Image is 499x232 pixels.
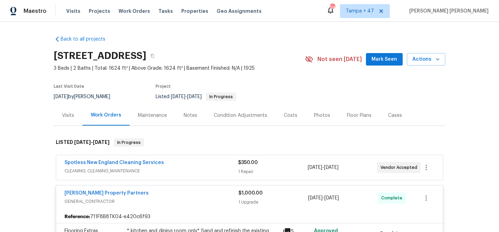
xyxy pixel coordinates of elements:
[388,112,402,119] div: Cases
[238,168,307,175] div: 1 Repair
[380,164,420,171] span: Vendor Accepted
[238,160,258,165] span: $350.00
[89,8,110,15] span: Projects
[366,53,403,66] button: Mark Seen
[412,55,440,64] span: Actions
[308,196,323,200] span: [DATE]
[156,84,171,88] span: Project
[308,164,339,171] span: -
[314,112,330,119] div: Photos
[64,191,149,196] a: [PERSON_NAME] Property Partners
[406,8,489,15] span: [PERSON_NAME] [PERSON_NAME]
[91,112,121,119] div: Work Orders
[64,198,238,205] span: GENERAL_CONTRACTOR
[381,195,405,201] span: Complete
[74,140,91,145] span: [DATE]
[214,112,267,119] div: Condition Adjustments
[171,94,185,99] span: [DATE]
[119,8,150,15] span: Work Orders
[54,36,120,43] a: Back to all projects
[330,4,335,11] div: 598
[407,53,445,66] button: Actions
[184,112,197,119] div: Notes
[64,160,164,165] a: Spotless New England Cleaning Services
[54,65,305,72] span: 3 Beds | 2 Baths | Total: 1624 ft² | Above Grade: 1624 ft² | Basement Finished: N/A | 1925
[238,199,308,206] div: 1 Upgrade
[371,55,397,64] span: Mark Seen
[171,94,202,99] span: -
[54,84,84,88] span: Last Visit Date
[158,9,173,14] span: Tasks
[187,94,202,99] span: [DATE]
[54,131,445,154] div: LISTED [DATE]-[DATE]In Progress
[346,8,374,15] span: Tampa + 47
[24,8,46,15] span: Maestro
[54,52,146,59] h2: [STREET_ADDRESS]
[317,56,362,63] span: Not seen [DATE]
[324,196,339,200] span: [DATE]
[93,140,110,145] span: [DATE]
[56,138,110,147] h6: LISTED
[324,165,339,170] span: [DATE]
[54,93,119,101] div: by [PERSON_NAME]
[146,50,159,62] button: Copy Address
[347,112,371,119] div: Floor Plans
[217,8,262,15] span: Geo Assignments
[181,8,208,15] span: Properties
[207,95,236,99] span: In Progress
[74,140,110,145] span: -
[66,8,80,15] span: Visits
[54,94,68,99] span: [DATE]
[308,165,322,170] span: [DATE]
[114,139,143,146] span: In Progress
[62,112,74,119] div: Visits
[64,167,238,174] span: CLEANING, CLEANING_MAINTENANCE
[56,210,443,223] div: 711F8B8TK04-e420c6f93
[138,112,167,119] div: Maintenance
[308,195,339,201] span: -
[284,112,297,119] div: Costs
[64,213,90,220] b: Reference:
[238,191,263,196] span: $1,000.00
[156,94,236,99] span: Listed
